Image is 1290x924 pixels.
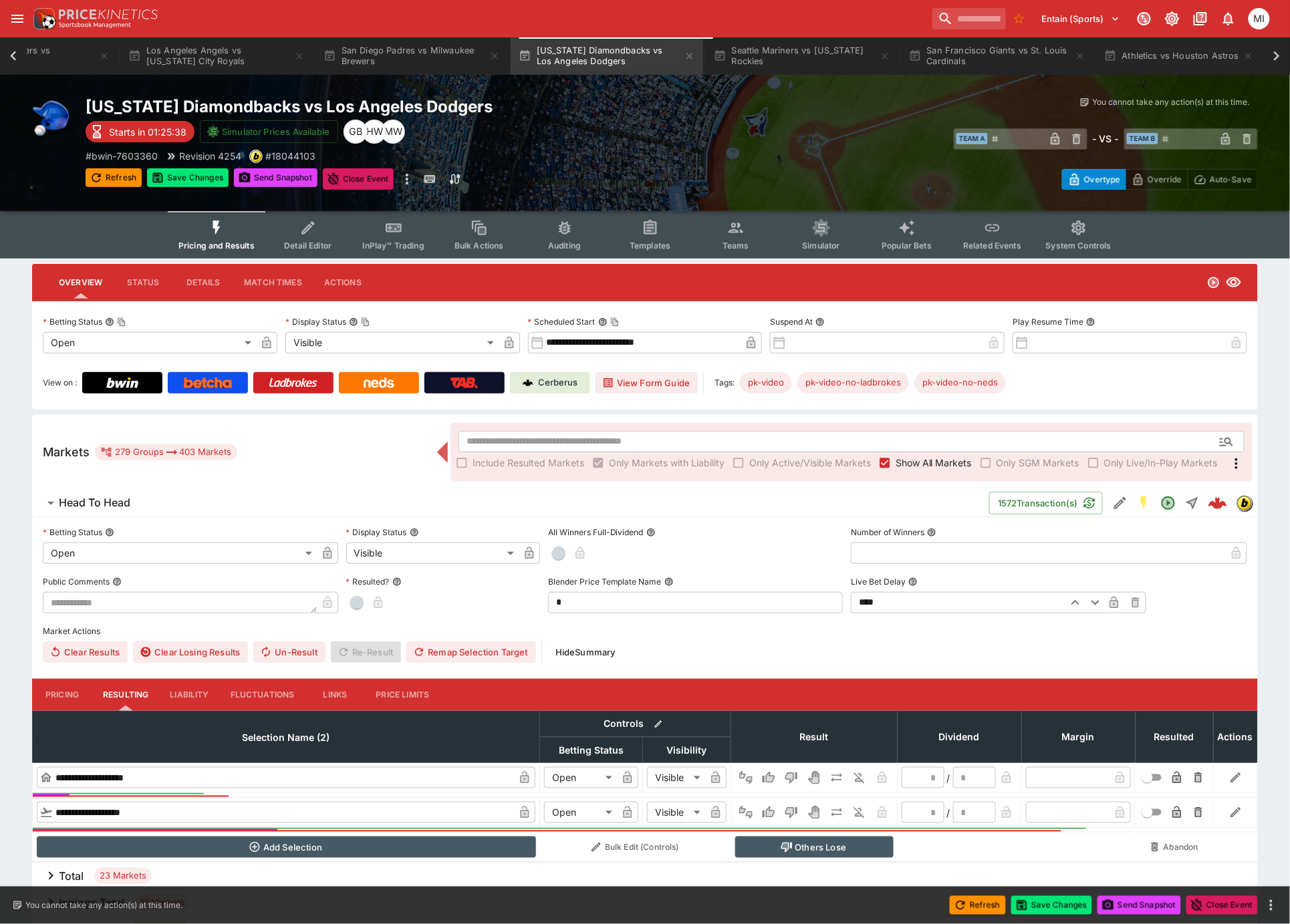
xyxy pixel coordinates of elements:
span: Bulk Actions [455,241,504,251]
button: HideSummary [547,641,624,663]
button: Live Bet Delay [908,577,918,587]
img: Ladbrokes [269,377,317,388]
button: Number of Winners [927,528,936,537]
a: 92156c39-d8b6-47a4-ba50-5bd0a9e0cf0b [1204,490,1231,516]
button: Athletics vs Houston Astros [1096,37,1263,75]
p: All Winners Full-Dividend [548,526,644,538]
div: Open [43,543,317,564]
p: Revision 4254 [179,149,241,163]
button: Details [173,267,233,299]
div: Visible [285,332,499,353]
img: bwin [1237,496,1252,510]
span: pk-video-no-ladbrokes [797,376,909,390]
span: Selection Name (2) [228,730,345,746]
span: Only Active/Visible Markets [749,456,871,470]
img: baseball.png [32,96,75,139]
button: Win [758,767,779,788]
button: Actions [313,267,373,299]
div: Event type filters [168,211,1122,259]
p: Betting Status [43,316,102,327]
span: Only Markets with Liability [609,456,725,470]
button: Simulator Prices Available [200,120,338,143]
button: Documentation [1188,7,1212,31]
button: more [399,168,415,190]
button: Bulk edit [650,716,667,733]
button: Open [1156,491,1180,515]
button: Seattle Mariners vs [US_STATE] Rockies [706,37,898,75]
th: Dividend [898,711,1022,762]
button: Play Resume Time [1086,317,1095,327]
button: Betting StatusCopy To Clipboard [105,317,114,327]
div: Harry Walker [362,120,386,144]
button: Match Times [233,267,313,299]
p: Blender Price Template Name [548,576,662,587]
button: Win [758,802,779,823]
span: Only Live/In-Play Markets [1104,456,1218,470]
p: Play Resume Time [1013,316,1083,327]
button: Links [305,679,366,711]
div: Michael Wilczynski [381,120,405,144]
h6: - VS - [1093,132,1119,146]
div: Visible [647,767,705,788]
button: No Bookmarks [1009,8,1030,29]
button: Copy To Clipboard [610,317,620,327]
button: Connected to PK [1132,7,1156,31]
h6: Total [59,869,84,883]
img: TabNZ [450,377,479,388]
span: Team B [1127,133,1158,144]
button: Clear Results [43,641,128,663]
button: Lose [781,767,802,788]
span: Pricing and Results [178,241,255,251]
button: Overview [48,267,113,299]
div: Betting Target: cerberus [740,372,792,394]
p: Copy To Clipboard [265,149,315,163]
img: logo-cerberus--red.svg [1208,494,1227,512]
button: Fluctuations [220,679,305,711]
button: Scheduled StartCopy To Clipboard [598,317,608,327]
th: Margin [1022,711,1136,762]
p: Scheduled Start [528,316,596,327]
button: Liability [159,679,219,711]
p: You cannot take any action(s) at this time. [1093,96,1250,108]
button: Resulted? [392,577,402,587]
div: / [947,806,950,820]
img: bwin.png [250,150,262,162]
p: You cannot take any action(s) at this time. [25,899,182,911]
button: Add Selection [37,836,536,858]
p: Overtype [1084,172,1120,186]
span: Templates [630,241,670,251]
button: Copy To Clipboard [361,317,370,327]
div: 279 Groups 403 Markets [100,444,232,460]
button: Void [803,767,825,788]
button: Void [803,802,825,823]
h5: Markets [43,444,90,460]
span: Show All Markets [896,456,972,470]
span: Visibility [652,742,722,758]
p: Auto-Save [1210,172,1252,186]
button: Display Status [410,528,419,537]
button: Toggle light/dark mode [1160,7,1184,31]
button: San Francisco Giants vs St. Louis Cardinals [901,37,1093,75]
div: Betting Target: cerberus [914,372,1006,394]
div: Open [43,332,256,353]
button: Pricing [32,679,92,711]
label: View on : [43,372,77,394]
button: View Form Guide [596,372,698,394]
button: Eliminated In Play [849,802,870,823]
button: 1572Transaction(s) [989,492,1103,514]
p: Display Status [346,526,407,538]
button: Clear Losing Results [133,641,248,663]
button: Send Snapshot [1098,896,1181,915]
div: Visible [346,543,519,564]
span: Un-Result [253,641,325,663]
span: Related Events [963,241,1021,251]
svg: Open [1207,276,1220,289]
button: Push [826,802,848,823]
span: Betting Status [544,742,638,758]
p: Display Status [285,316,346,327]
button: Not Set [735,802,757,823]
img: PriceKinetics Logo [29,5,56,32]
span: System Controls [1046,241,1112,251]
div: Gareth Brown [344,120,368,144]
h6: Head To Head [59,496,130,510]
